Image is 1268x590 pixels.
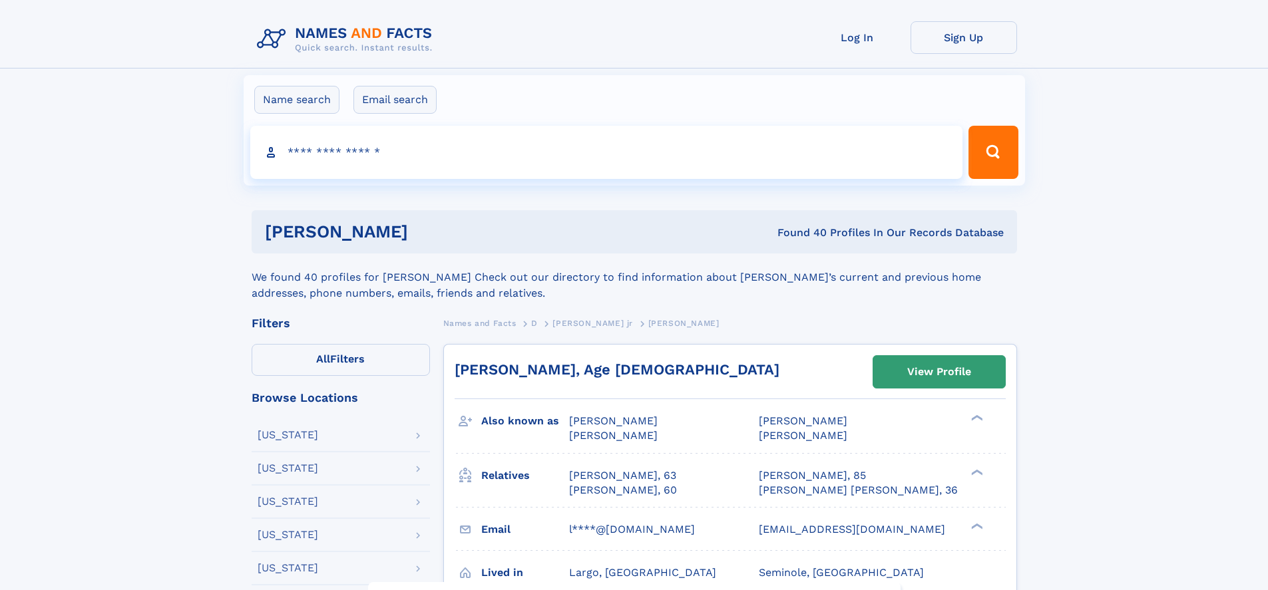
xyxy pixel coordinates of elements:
[968,414,984,422] div: ❯
[552,315,633,331] a: [PERSON_NAME] jr
[759,566,924,579] span: Seminole, [GEOGRAPHIC_DATA]
[481,518,569,541] h3: Email
[481,561,569,584] h3: Lived in
[265,223,593,240] h1: [PERSON_NAME]
[252,392,430,404] div: Browse Locations
[804,21,911,54] a: Log In
[911,21,1017,54] a: Sign Up
[254,86,339,114] label: Name search
[569,566,716,579] span: Largo, [GEOGRAPHIC_DATA]
[968,126,1018,179] button: Search Button
[481,410,569,432] h3: Also known as
[569,468,676,483] a: [PERSON_NAME], 63
[759,523,945,535] span: [EMAIL_ADDRESS][DOMAIN_NAME]
[258,563,318,573] div: [US_STATE]
[531,319,538,328] span: D
[873,356,1005,388] a: View Profile
[569,414,658,427] span: [PERSON_NAME]
[250,126,963,179] input: search input
[592,225,1004,240] div: Found 40 Profiles In Our Records Database
[968,468,984,476] div: ❯
[258,463,318,474] div: [US_STATE]
[907,357,971,387] div: View Profile
[531,315,538,331] a: D
[481,464,569,487] h3: Relatives
[252,317,430,329] div: Filters
[252,21,443,57] img: Logo Names and Facts
[258,430,318,440] div: [US_STATE]
[455,361,779,378] a: [PERSON_NAME], Age [DEMOGRAPHIC_DATA]
[968,521,984,530] div: ❯
[759,483,958,498] a: [PERSON_NAME] [PERSON_NAME], 36
[759,468,866,483] a: [PERSON_NAME], 85
[252,253,1017,301] div: We found 40 profiles for [PERSON_NAME] Check out our directory to find information about [PERSON_...
[316,353,330,365] span: All
[353,86,437,114] label: Email search
[759,429,847,442] span: [PERSON_NAME]
[258,496,318,507] div: [US_STATE]
[443,315,517,331] a: Names and Facts
[569,483,677,498] a: [PERSON_NAME], 60
[569,429,658,442] span: [PERSON_NAME]
[552,319,633,328] span: [PERSON_NAME] jr
[648,319,720,328] span: [PERSON_NAME]
[258,529,318,540] div: [US_STATE]
[759,414,847,427] span: [PERSON_NAME]
[252,344,430,376] label: Filters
